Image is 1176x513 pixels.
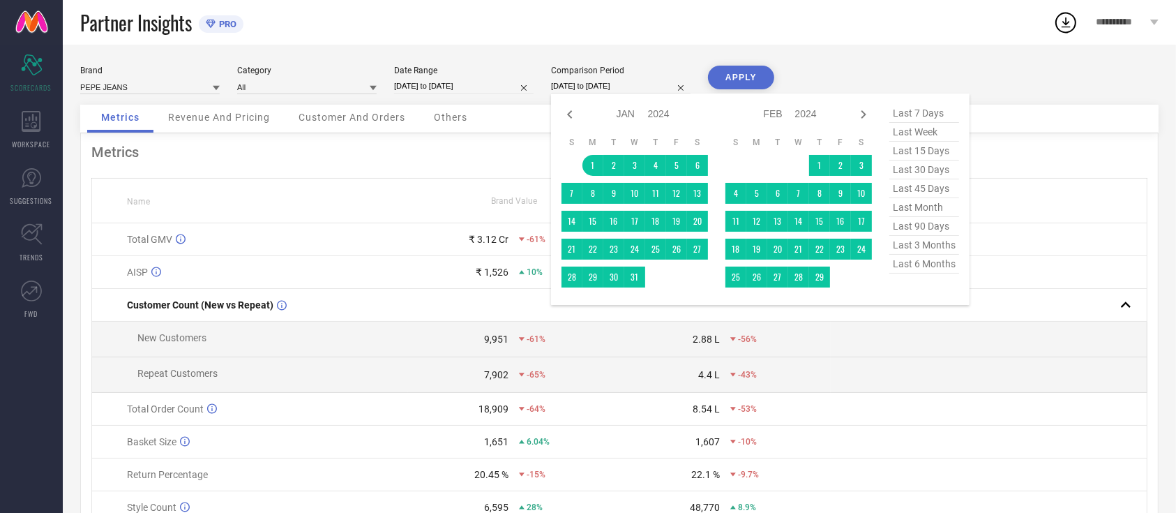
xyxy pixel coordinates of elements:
[666,239,687,260] td: Fri Jan 26 2024
[603,155,624,176] td: Tue Jan 02 2024
[237,66,377,75] div: Category
[687,137,708,148] th: Saturday
[561,211,582,232] td: Sun Jan 14 2024
[582,239,603,260] td: Mon Jan 22 2024
[527,470,545,479] span: -15%
[889,104,959,123] span: last 7 days
[645,137,666,148] th: Thursday
[687,239,708,260] td: Sat Jan 27 2024
[582,267,603,288] td: Mon Jan 29 2024
[624,137,645,148] th: Wednesday
[527,267,543,277] span: 10%
[10,195,53,206] span: SUGGESTIONS
[394,79,534,94] input: Select date range
[582,211,603,232] td: Mon Jan 15 2024
[889,236,959,255] span: last 3 months
[645,211,666,232] td: Thu Jan 18 2024
[851,239,872,260] td: Sat Feb 24 2024
[725,183,746,204] td: Sun Feb 04 2024
[137,368,218,379] span: Repeat Customers
[624,211,645,232] td: Wed Jan 17 2024
[127,299,273,311] span: Customer Count (New vs Repeat)
[851,211,872,232] td: Sat Feb 17 2024
[788,211,809,232] td: Wed Feb 14 2024
[809,183,830,204] td: Thu Feb 08 2024
[603,239,624,260] td: Tue Jan 23 2024
[624,239,645,260] td: Wed Jan 24 2024
[478,403,508,415] div: 18,909
[561,267,582,288] td: Sun Jan 28 2024
[13,139,51,149] span: WORKSPACE
[746,239,767,260] td: Mon Feb 19 2024
[127,197,150,207] span: Name
[624,267,645,288] td: Wed Jan 31 2024
[889,198,959,217] span: last month
[127,502,176,513] span: Style Count
[80,66,220,75] div: Brand
[788,183,809,204] td: Wed Feb 07 2024
[725,137,746,148] th: Sunday
[101,112,140,123] span: Metrics
[851,137,872,148] th: Saturday
[527,235,545,244] span: -61%
[788,137,809,148] th: Wednesday
[767,211,788,232] td: Tue Feb 13 2024
[127,234,172,245] span: Total GMV
[830,155,851,176] td: Fri Feb 02 2024
[889,142,959,161] span: last 15 days
[809,211,830,232] td: Thu Feb 15 2024
[551,66,691,75] div: Comparison Period
[889,217,959,236] span: last 90 days
[809,267,830,288] td: Thu Feb 29 2024
[491,196,537,206] span: Brand Value
[809,239,830,260] td: Thu Feb 22 2024
[788,267,809,288] td: Wed Feb 28 2024
[889,123,959,142] span: last week
[830,211,851,232] td: Fri Feb 16 2024
[746,211,767,232] td: Mon Feb 12 2024
[484,502,508,513] div: 6,595
[693,403,720,415] div: 8.54 L
[561,106,578,123] div: Previous month
[687,155,708,176] td: Sat Jan 06 2024
[624,155,645,176] td: Wed Jan 03 2024
[582,183,603,204] td: Mon Jan 08 2024
[25,308,38,319] span: FWD
[746,267,767,288] td: Mon Feb 26 2024
[725,267,746,288] td: Sun Feb 25 2024
[767,267,788,288] td: Tue Feb 27 2024
[434,112,467,123] span: Others
[687,183,708,204] td: Sat Jan 13 2024
[687,211,708,232] td: Sat Jan 20 2024
[738,370,757,380] span: -43%
[645,155,666,176] td: Thu Jan 04 2024
[603,211,624,232] td: Tue Jan 16 2024
[830,137,851,148] th: Friday
[738,437,757,447] span: -10%
[127,469,208,480] span: Return Percentage
[889,179,959,198] span: last 45 days
[738,470,759,479] span: -9.7%
[691,469,720,480] div: 22.1 %
[725,239,746,260] td: Sun Feb 18 2024
[127,403,204,415] span: Total Order Count
[20,252,43,262] span: TRENDS
[851,155,872,176] td: Sat Feb 03 2024
[698,369,720,380] div: 4.4 L
[788,239,809,260] td: Wed Feb 21 2024
[809,137,830,148] th: Thursday
[889,255,959,274] span: last 6 months
[725,211,746,232] td: Sun Feb 11 2024
[484,369,508,380] div: 7,902
[690,502,720,513] div: 48,770
[693,334,720,345] div: 2.88 L
[830,183,851,204] td: Fri Feb 09 2024
[91,144,1147,161] div: Metrics
[1053,10,1078,35] div: Open download list
[561,137,582,148] th: Sunday
[80,8,192,37] span: Partner Insights
[127,436,176,447] span: Basket Size
[561,183,582,204] td: Sun Jan 07 2024
[582,155,603,176] td: Mon Jan 01 2024
[469,234,508,245] div: ₹ 3.12 Cr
